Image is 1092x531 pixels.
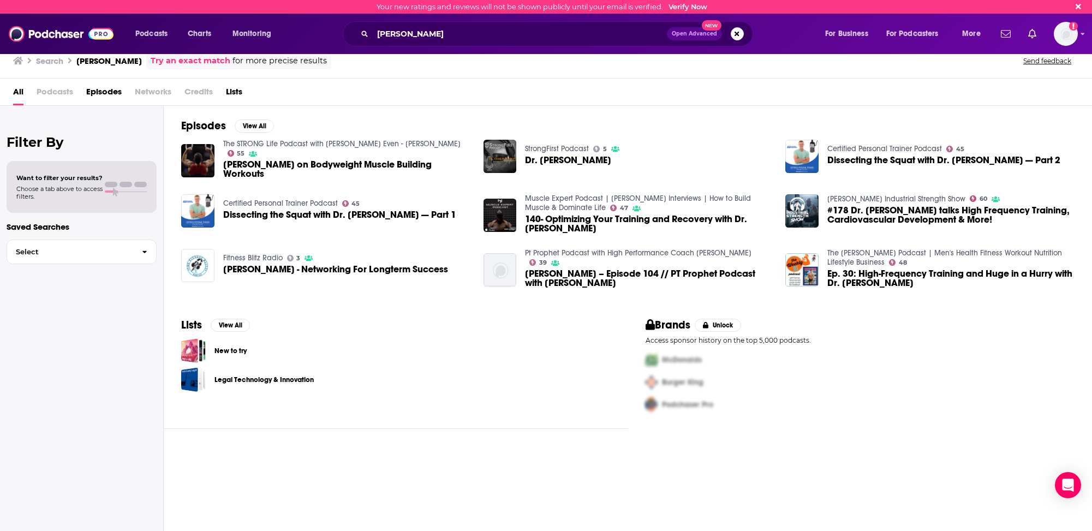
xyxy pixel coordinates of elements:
[225,25,285,43] button: open menu
[223,210,456,219] a: Dissecting the Squat with Dr. Chad Waterbury — Part 1
[886,26,939,41] span: For Podcasters
[641,393,662,416] img: Third Pro Logo
[525,144,589,153] a: StrongFirst Podcast
[525,194,751,212] a: Muscle Expert Podcast | Ben Pakulski Interviews | How to Build Muscle & Dominate Life
[223,160,470,178] a: Chad Waterbury on Bodyweight Muscle Building Workouts
[785,140,819,173] img: Dissecting the Squat with Dr. Chad Waterbury — Part 2
[702,20,721,31] span: New
[667,27,722,40] button: Open AdvancedNew
[525,269,772,288] span: [PERSON_NAME] – Episode 104 // PT Prophet Podcast with [PERSON_NAME]
[151,55,230,67] a: Try an exact match
[996,25,1015,43] a: Show notifications dropdown
[37,83,73,105] span: Podcasts
[211,319,250,332] button: View All
[879,25,954,43] button: open menu
[529,259,547,266] a: 39
[373,25,667,43] input: Search podcasts, credits, & more...
[525,248,751,258] a: Pt Prophet Podcast with High Performance Coach Hayden Wilson
[641,371,662,393] img: Second Pro Logo
[662,400,713,409] span: Podchaser Pro
[223,139,461,148] a: The STRONG Life Podcast with Zach Even - Esh
[641,349,662,371] img: First Pro Logo
[827,269,1075,288] a: Ep. 30: High-Frequency Training and Huge in a Hurry with Dr. Chad Waterbury
[342,200,360,207] a: 45
[86,83,122,105] a: Episodes
[36,56,63,66] h3: Search
[603,147,607,152] span: 5
[620,206,628,211] span: 47
[899,260,907,265] span: 48
[13,83,23,105] a: All
[353,21,763,46] div: Search podcasts, credits, & more...
[525,156,611,165] span: Dr. [PERSON_NAME]
[214,374,314,386] a: Legal Technology & Innovation
[827,194,965,204] a: Joe DeFranco's Industrial Strength Show
[7,240,157,264] button: Select
[827,144,942,153] a: Certified Personal Trainer Podcast
[7,248,133,255] span: Select
[181,318,202,332] h2: Lists
[181,119,274,133] a: EpisodesView All
[525,214,772,233] a: 140- Optimizing Your Training and Recovery with Dr. Chad Waterbury
[1054,22,1078,46] img: User Profile
[484,140,517,173] img: Dr. Chad Waterbury
[827,156,1060,165] span: Dissecting the Squat with Dr. [PERSON_NAME] — Part 2
[827,206,1075,224] span: #178 Dr. [PERSON_NAME] talks High Frequency Training, Cardiovascular Development & More!
[235,120,274,133] button: View All
[669,3,707,11] a: Verify Now
[232,55,327,67] span: for more precise results
[672,31,717,37] span: Open Advanced
[214,345,247,357] a: New to try
[1020,56,1075,65] button: Send feedback
[484,199,517,232] a: 140- Optimizing Your Training and Recovery with Dr. Chad Waterbury
[484,253,517,287] img: Chad Waterbury – Episode 104 // PT Prophet Podcast with Hayden Wilson
[223,160,470,178] span: [PERSON_NAME] on Bodyweight Muscle Building Workouts
[539,260,547,265] span: 39
[646,318,691,332] h2: Brands
[946,146,964,152] a: 45
[223,265,448,274] a: Chad Waterbury - Networking For Longterm Success
[1024,25,1041,43] a: Show notifications dropdown
[135,83,171,105] span: Networks
[662,355,702,365] span: McDonalds
[610,205,628,211] a: 47
[223,199,338,208] a: Certified Personal Trainer Podcast
[223,265,448,274] span: [PERSON_NAME] - Networking For Longterm Success
[296,256,300,261] span: 3
[16,174,103,182] span: Want to filter your results?
[181,194,214,228] img: Dissecting the Squat with Dr. Chad Waterbury — Part 1
[662,378,703,387] span: Burger King
[76,56,142,66] h3: [PERSON_NAME]
[128,25,182,43] button: open menu
[785,253,819,287] a: Ep. 30: High-Frequency Training and Huge in a Hurry with Dr. Chad Waterbury
[377,3,707,11] div: Your new ratings and reviews will not be shown publicly until your email is verified.
[16,185,103,200] span: Choose a tab above to access filters.
[223,210,456,219] span: Dissecting the Squat with Dr. [PERSON_NAME] — Part 1
[351,201,360,206] span: 45
[184,83,213,105] span: Credits
[1055,472,1081,498] div: Open Intercom Messenger
[9,23,114,44] a: Podchaser - Follow, Share and Rate Podcasts
[181,318,250,332] a: ListsView All
[181,338,206,363] a: New to try
[970,195,987,202] a: 60
[827,248,1062,267] a: The BJ Gaddour Podcast | Men's Health Fitness Workout Nutrition Lifestyle Business
[1054,22,1078,46] span: Logged in as BretAita
[181,144,214,177] a: Chad Waterbury on Bodyweight Muscle Building Workouts
[785,194,819,228] img: #178 Dr. Chad Waterbury talks High Frequency Training, Cardiovascular Development & More!
[827,269,1075,288] span: Ep. 30: High-Frequency Training and Huge in a Hurry with Dr. [PERSON_NAME]
[181,367,206,392] span: Legal Technology & Innovation
[135,26,168,41] span: Podcasts
[827,156,1060,165] a: Dissecting the Squat with Dr. Chad Waterbury — Part 2
[226,83,242,105] a: Lists
[7,134,157,150] h2: Filter By
[237,151,244,156] span: 55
